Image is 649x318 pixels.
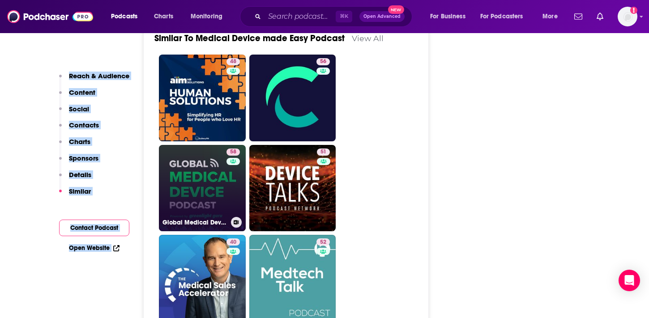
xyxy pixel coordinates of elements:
[59,121,99,137] button: Contacts
[571,9,586,24] a: Show notifications dropdown
[249,145,336,232] a: 51
[191,10,222,23] span: Monitoring
[230,57,236,66] span: 48
[159,145,246,232] a: 58Global Medical Device Podcast powered by Greenlight Guru
[618,7,637,26] button: Show profile menu
[320,238,326,247] span: 52
[352,34,384,43] a: View All
[480,10,523,23] span: For Podcasters
[363,14,401,19] span: Open Advanced
[59,72,129,88] button: Reach & Audience
[59,88,95,105] button: Content
[320,148,326,157] span: 51
[69,170,91,179] p: Details
[265,9,336,24] input: Search podcasts, credits, & more...
[7,8,93,25] img: Podchaser - Follow, Share and Rate Podcasts
[154,10,173,23] span: Charts
[59,137,90,154] button: Charts
[59,170,91,187] button: Details
[59,154,98,170] button: Sponsors
[69,187,91,195] p: Similar
[320,57,326,66] span: 56
[159,55,246,141] a: 48
[618,7,637,26] img: User Profile
[69,72,129,80] p: Reach & Audience
[542,10,558,23] span: More
[226,58,240,65] a: 48
[593,9,607,24] a: Show notifications dropdown
[69,88,95,97] p: Content
[359,11,405,22] button: Open AdvancedNew
[59,187,91,204] button: Similar
[69,105,89,113] p: Social
[226,148,240,156] a: 58
[69,121,99,129] p: Contacts
[69,137,90,146] p: Charts
[230,238,236,247] span: 40
[230,148,236,157] span: 58
[105,9,149,24] button: open menu
[618,7,637,26] span: Logged in as careycifranic
[248,6,421,27] div: Search podcasts, credits, & more...
[226,238,240,246] a: 40
[630,7,637,14] svg: Add a profile image
[59,105,89,121] button: Social
[162,219,227,226] h3: Global Medical Device Podcast powered by Greenlight Guru
[316,238,330,246] a: 52
[69,244,120,252] a: Open Website
[69,154,98,162] p: Sponsors
[388,5,404,14] span: New
[430,10,465,23] span: For Business
[316,58,330,65] a: 56
[59,220,129,236] button: Contact Podcast
[619,270,640,291] div: Open Intercom Messenger
[424,9,477,24] button: open menu
[154,33,345,44] a: Similar To Medical Device made Easy Podcast
[536,9,569,24] button: open menu
[148,9,179,24] a: Charts
[474,9,536,24] button: open menu
[317,148,330,156] a: 51
[336,11,352,22] span: ⌘ K
[249,55,336,141] a: 56
[184,9,234,24] button: open menu
[111,10,137,23] span: Podcasts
